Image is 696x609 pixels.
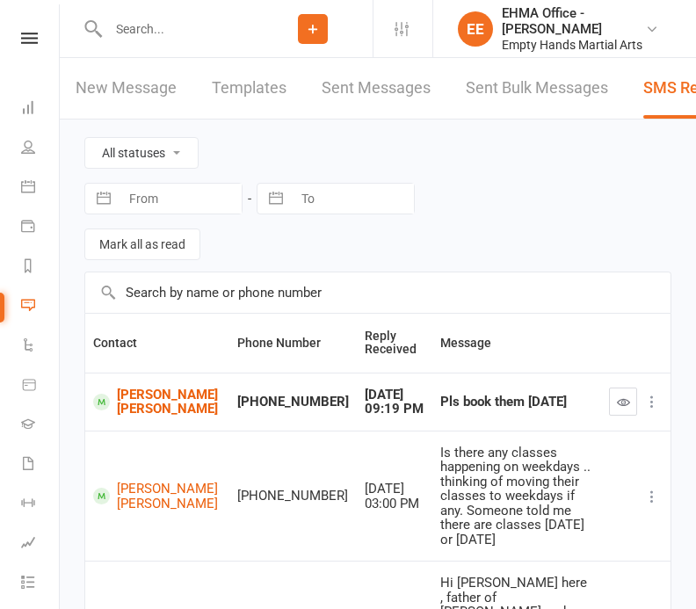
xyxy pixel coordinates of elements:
a: People [21,129,61,169]
a: Sent Messages [322,58,431,119]
a: Assessments [21,525,61,564]
button: Mark all as read [84,228,200,260]
a: Dashboard [21,90,61,129]
input: Search... [103,17,253,41]
th: Message [432,314,601,373]
a: Reports [21,248,61,287]
div: [DATE] [365,388,424,402]
div: Is there any classes happening on weekdays .. thinking of moving their classes to weekdays if any... [440,446,593,547]
th: Contact [85,314,229,373]
div: [DATE] [365,482,424,497]
div: EE [458,11,493,47]
div: 09:19 PM [365,402,424,417]
th: Reply Received [357,314,432,373]
a: New Message [76,58,177,119]
a: Product Sales [21,366,61,406]
a: Calendar [21,169,61,208]
div: 03:00 PM [365,497,424,511]
a: [PERSON_NAME] [PERSON_NAME] [93,388,221,417]
a: Templates [212,58,286,119]
div: EHMA Office - [PERSON_NAME] [502,5,645,37]
a: Sent Bulk Messages [466,58,608,119]
div: Empty Hands Martial Arts [502,37,645,53]
input: From [120,184,242,214]
div: [PHONE_NUMBER] [237,489,349,504]
div: [PHONE_NUMBER] [237,395,349,410]
input: To [292,184,414,214]
input: Search by name or phone number [85,272,671,313]
a: Payments [21,208,61,248]
a: [PERSON_NAME] [PERSON_NAME] [93,482,221,511]
div: Pls book them [DATE] [440,395,593,410]
th: Phone Number [229,314,357,373]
